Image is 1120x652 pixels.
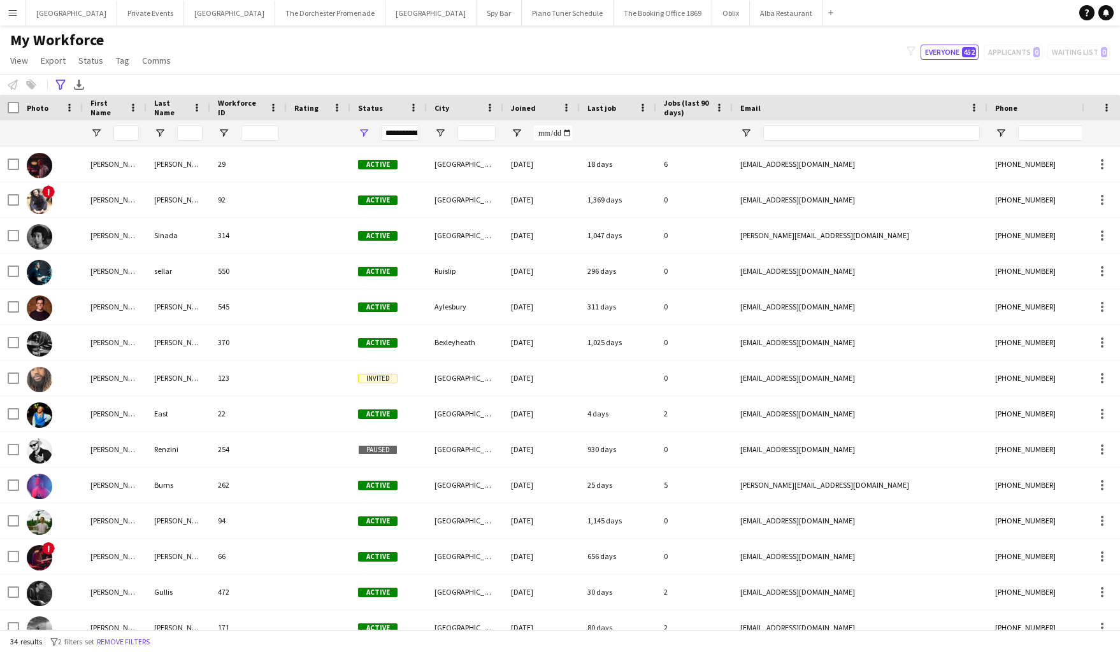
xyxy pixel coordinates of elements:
img: craig sellar [27,260,52,285]
button: Open Filter Menu [995,127,1007,139]
div: [DATE] [503,467,580,502]
div: 18 days [580,146,656,181]
div: [GEOGRAPHIC_DATA] [427,503,503,538]
img: Alex Temple-Heald [27,153,52,178]
span: 2 filters set [58,637,94,646]
img: Duayne Sanford [27,367,52,392]
span: Tag [116,55,129,66]
div: [DATE] [503,432,580,467]
div: Bexleyheath [427,325,503,360]
img: Danny Newell [27,295,52,321]
button: Spy Bar [477,1,522,25]
div: 0 [656,503,733,538]
button: Private Events [117,1,184,25]
span: Active [358,409,398,419]
div: [PERSON_NAME] [83,253,147,288]
div: 123 [210,360,287,395]
span: Active [358,267,398,276]
div: [EMAIL_ADDRESS][DOMAIN_NAME] [733,432,987,467]
div: Burns [147,467,210,502]
button: Open Filter Menu [740,127,752,139]
div: Ruislip [427,253,503,288]
div: [GEOGRAPHIC_DATA] [427,574,503,609]
span: Last Name [154,98,187,117]
div: 0 [656,432,733,467]
div: [DATE] [503,360,580,395]
img: Harry Pope [27,509,52,535]
span: Active [358,481,398,490]
span: Workforce ID [218,98,264,117]
div: [EMAIL_ADDRESS][DOMAIN_NAME] [733,610,987,645]
div: [GEOGRAPHIC_DATA] [427,218,503,253]
button: Open Filter Menu [358,127,370,139]
img: Jerome Johnson [27,616,52,642]
div: 0 [656,539,733,574]
div: [PERSON_NAME] [83,467,147,502]
span: Active [358,231,398,241]
div: 29 [210,146,287,181]
input: Joined Filter Input [534,125,572,141]
input: Workforce ID Filter Input [241,125,279,141]
div: [DATE] [503,218,580,253]
button: Open Filter Menu [218,127,229,139]
div: 262 [210,467,287,502]
img: Ayman Sinada [27,224,52,250]
button: Open Filter Menu [511,127,522,139]
a: Comms [137,52,176,69]
div: 296 days [580,253,656,288]
div: 0 [656,360,733,395]
div: [GEOGRAPHIC_DATA] [427,539,503,574]
div: [PERSON_NAME] [147,289,210,324]
a: View [5,52,33,69]
span: My Workforce [10,31,104,50]
div: 1,145 days [580,503,656,538]
img: James Burton [27,545,52,570]
div: 0 [656,289,733,324]
img: Giovanni Renzini [27,438,52,464]
div: 0 [656,325,733,360]
span: Status [78,55,103,66]
div: [PERSON_NAME] [83,325,147,360]
div: 80 days [580,610,656,645]
button: Piano Tuner Schedule [522,1,614,25]
div: 171 [210,610,287,645]
div: 1,369 days [580,182,656,217]
div: 550 [210,253,287,288]
div: [PERSON_NAME] [83,503,147,538]
div: [GEOGRAPHIC_DATA] [427,432,503,467]
a: Export [36,52,71,69]
div: [PERSON_NAME] [83,360,147,395]
div: 22 [210,396,287,431]
span: Joined [511,103,536,113]
div: Renzini [147,432,210,467]
span: Export [41,55,66,66]
div: 94 [210,503,287,538]
div: [PERSON_NAME] [83,610,147,645]
button: Open Filter Menu [154,127,166,139]
div: [EMAIL_ADDRESS][DOMAIN_NAME] [733,289,987,324]
span: Active [358,338,398,348]
div: 5 [656,467,733,502]
div: [EMAIL_ADDRESS][DOMAIN_NAME] [733,182,987,217]
div: [DATE] [503,253,580,288]
div: 2 [656,610,733,645]
div: 314 [210,218,287,253]
span: Active [358,588,398,597]
span: First Name [90,98,124,117]
div: 4 days [580,396,656,431]
div: [EMAIL_ADDRESS][DOMAIN_NAME] [733,574,987,609]
button: Remove filters [94,635,152,649]
span: Paused [358,445,398,455]
button: [GEOGRAPHIC_DATA] [184,1,275,25]
button: The Booking Office 1869 [614,1,712,25]
div: 2 [656,574,733,609]
span: 452 [962,47,976,57]
span: Jobs (last 90 days) [664,98,710,117]
div: [PERSON_NAME] [83,432,147,467]
img: Ellie East [27,402,52,428]
button: Alba Restaurant [750,1,823,25]
div: East [147,396,210,431]
span: Active [358,623,398,633]
div: [PERSON_NAME] [83,146,147,181]
img: Alexis Nunez [27,188,52,214]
